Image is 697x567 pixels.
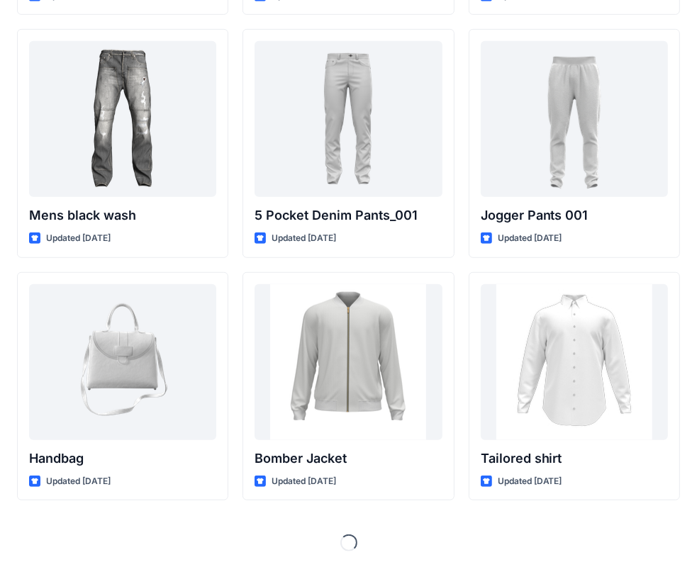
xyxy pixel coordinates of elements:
[29,41,216,197] a: Mens black wash
[498,474,562,489] p: Updated [DATE]
[255,41,442,197] a: 5 Pocket Denim Pants_001
[255,284,442,440] a: Bomber Jacket
[498,231,562,246] p: Updated [DATE]
[481,284,668,440] a: Tailored shirt
[29,284,216,440] a: Handbag
[255,449,442,468] p: Bomber Jacket
[481,41,668,197] a: Jogger Pants 001
[46,231,111,246] p: Updated [DATE]
[255,206,442,225] p: 5 Pocket Denim Pants_001
[46,474,111,489] p: Updated [DATE]
[29,206,216,225] p: Mens black wash
[29,449,216,468] p: Handbag
[272,231,336,246] p: Updated [DATE]
[272,474,336,489] p: Updated [DATE]
[481,206,668,225] p: Jogger Pants 001
[481,449,668,468] p: Tailored shirt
